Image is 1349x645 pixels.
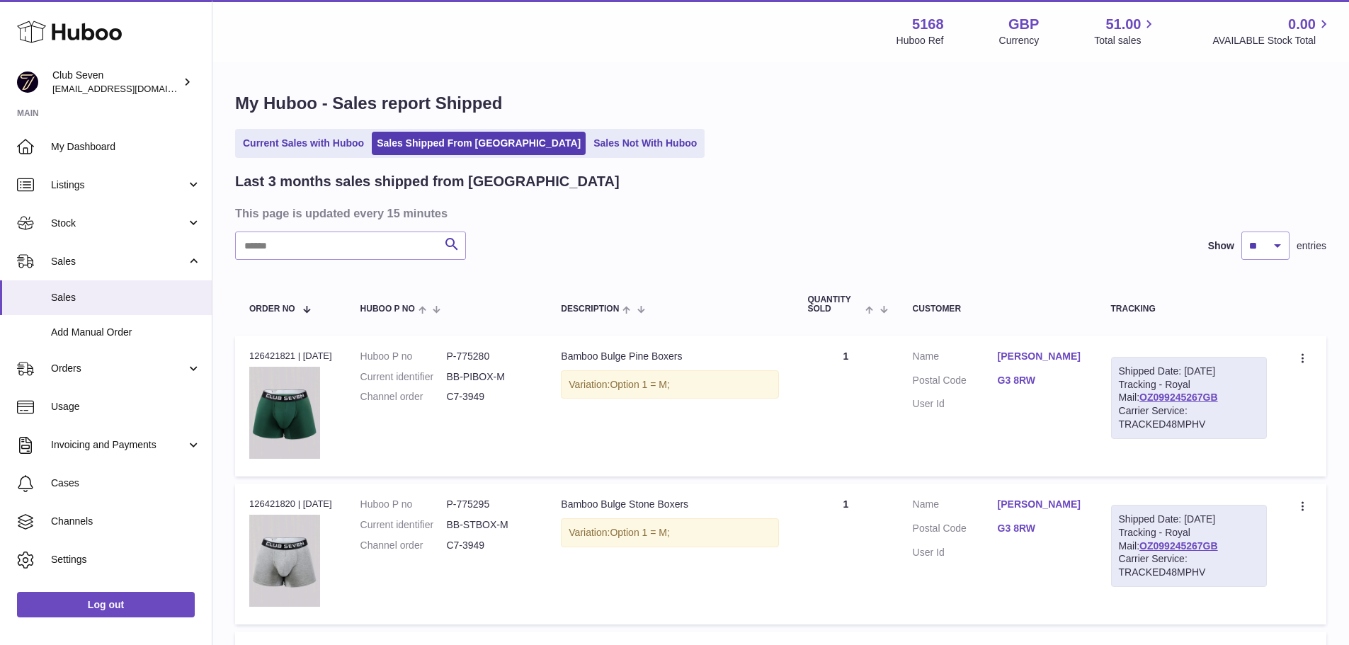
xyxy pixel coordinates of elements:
[1119,365,1259,378] div: Shipped Date: [DATE]
[249,515,320,607] img: StoneBoxers.jpg
[51,178,186,192] span: Listings
[249,350,332,363] div: 126421821 | [DATE]
[610,379,669,390] span: Option 1 = M;
[561,518,779,547] div: Variation:
[51,362,186,375] span: Orders
[561,370,779,399] div: Variation:
[913,498,998,515] dt: Name
[561,498,779,511] div: Bamboo Bulge Stone Boxers
[1119,513,1259,526] div: Shipped Date: [DATE]
[1212,34,1332,47] span: AVAILABLE Stock Total
[446,539,533,552] dd: C7-3949
[372,132,586,155] a: Sales Shipped From [GEOGRAPHIC_DATA]
[1297,239,1326,253] span: entries
[1111,304,1267,314] div: Tracking
[446,518,533,532] dd: BB-STBOX-M
[913,522,998,539] dt: Postal Code
[360,539,447,552] dt: Channel order
[235,172,620,191] h2: Last 3 months sales shipped from [GEOGRAPHIC_DATA]
[793,484,898,624] td: 1
[1139,392,1218,403] a: OZ099245267GB
[998,350,1083,363] a: [PERSON_NAME]
[235,205,1323,221] h3: This page is updated every 15 minutes
[51,217,186,230] span: Stock
[1008,15,1039,34] strong: GBP
[446,498,533,511] dd: P-775295
[249,304,295,314] span: Order No
[588,132,702,155] a: Sales Not With Huboo
[52,83,208,94] span: [EMAIL_ADDRESS][DOMAIN_NAME]
[1139,540,1218,552] a: OZ099245267GB
[51,438,186,452] span: Invoicing and Payments
[610,527,669,538] span: Option 1 = M;
[249,367,320,459] img: PineBoxers.jpg
[17,592,195,617] a: Log out
[51,291,201,304] span: Sales
[51,476,201,490] span: Cases
[360,370,447,384] dt: Current identifier
[52,69,180,96] div: Club Seven
[897,34,944,47] div: Huboo Ref
[999,34,1040,47] div: Currency
[360,498,447,511] dt: Huboo P no
[446,350,533,363] dd: P-775280
[360,518,447,532] dt: Current identifier
[1105,15,1141,34] span: 51.00
[51,255,186,268] span: Sales
[1094,15,1157,47] a: 51.00 Total sales
[446,390,533,404] dd: C7-3949
[998,522,1083,535] a: G3 8RW
[235,92,1326,115] h1: My Huboo - Sales report Shipped
[17,72,38,93] img: internalAdmin-5168@internal.huboo.com
[51,326,201,339] span: Add Manual Order
[51,140,201,154] span: My Dashboard
[561,304,619,314] span: Description
[998,374,1083,387] a: G3 8RW
[913,397,998,411] dt: User Id
[913,350,998,367] dt: Name
[51,400,201,413] span: Usage
[238,132,369,155] a: Current Sales with Huboo
[1208,239,1234,253] label: Show
[913,304,1083,314] div: Customer
[1111,505,1267,587] div: Tracking - Royal Mail:
[51,515,201,528] span: Channels
[793,336,898,476] td: 1
[807,295,862,314] span: Quantity Sold
[360,390,447,404] dt: Channel order
[561,350,779,363] div: Bamboo Bulge Pine Boxers
[913,374,998,391] dt: Postal Code
[1111,357,1267,439] div: Tracking - Royal Mail:
[446,370,533,384] dd: BB-PIBOX-M
[249,498,332,510] div: 126421820 | [DATE]
[360,350,447,363] dt: Huboo P no
[360,304,415,314] span: Huboo P no
[1288,15,1316,34] span: 0.00
[1094,34,1157,47] span: Total sales
[1119,404,1259,431] div: Carrier Service: TRACKED48MPHV
[998,498,1083,511] a: [PERSON_NAME]
[913,546,998,559] dt: User Id
[1212,15,1332,47] a: 0.00 AVAILABLE Stock Total
[912,15,944,34] strong: 5168
[1119,552,1259,579] div: Carrier Service: TRACKED48MPHV
[51,553,201,566] span: Settings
